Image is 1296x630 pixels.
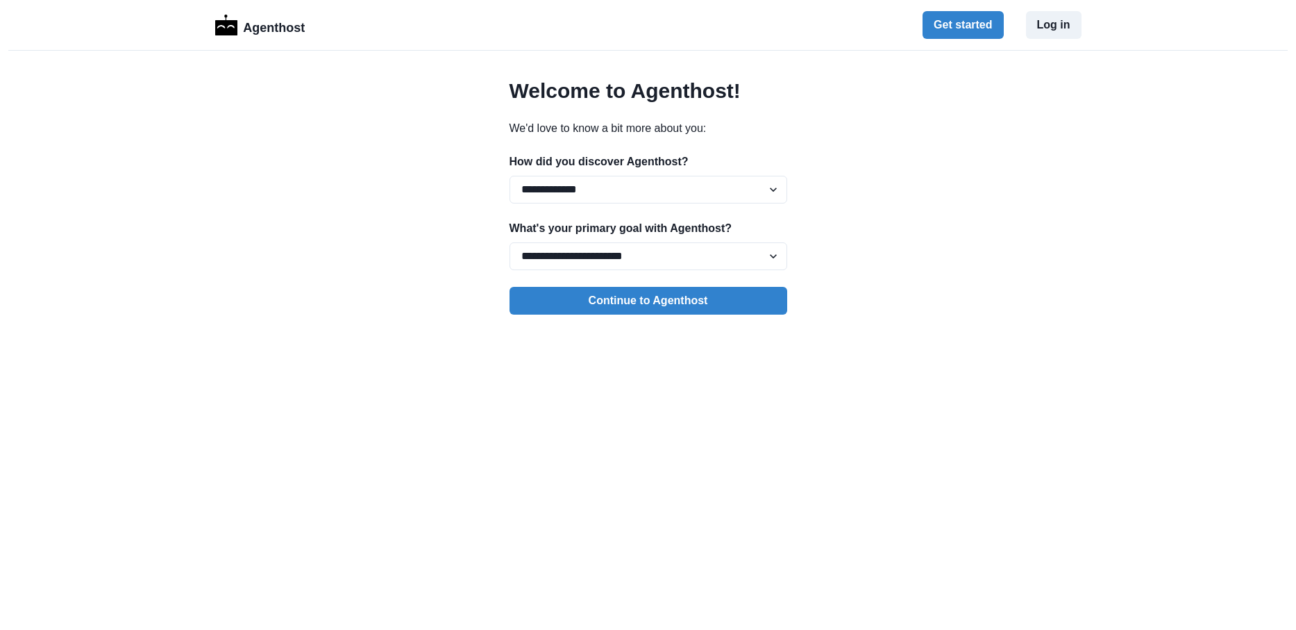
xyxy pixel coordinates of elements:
[510,287,787,315] button: Continue to Agenthost
[215,15,238,35] img: Logo
[510,78,787,103] h2: Welcome to Agenthost!
[510,154,787,170] p: How did you discover Agenthost?
[510,220,787,237] p: What's your primary goal with Agenthost?
[923,11,1003,39] button: Get started
[1026,11,1082,39] button: Log in
[215,13,305,38] a: LogoAgenthost
[510,120,787,137] p: We'd love to know a bit more about you:
[243,13,305,38] p: Agenthost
